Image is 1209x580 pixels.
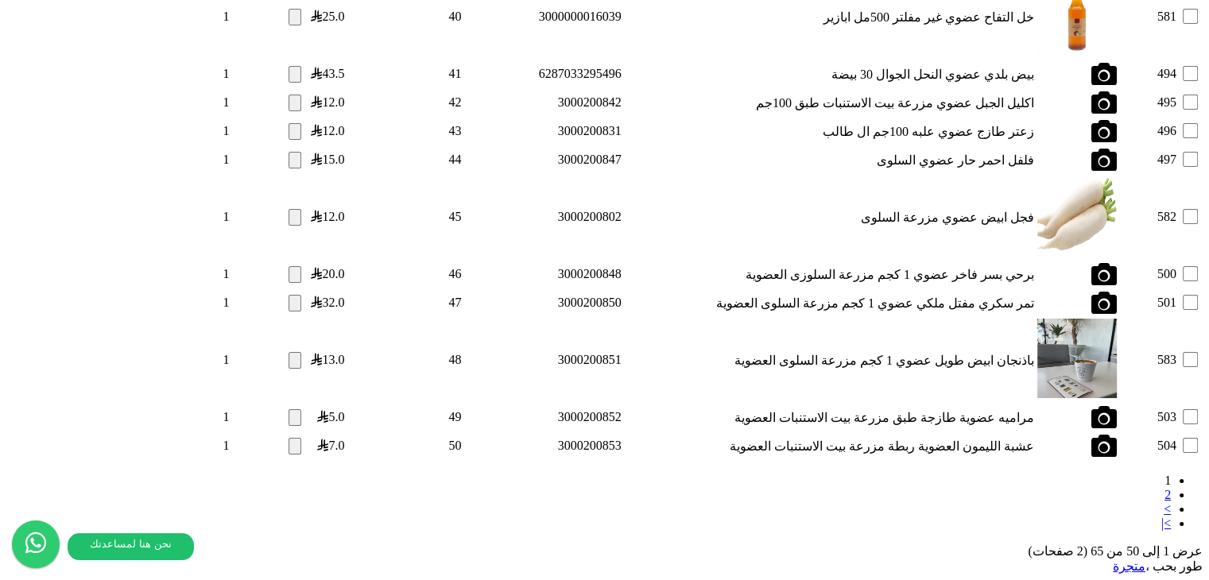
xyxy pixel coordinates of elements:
[624,89,1035,116] td: اكليل الجبل عضوي مزرعة بيت الاستنبات طبق 100جم
[304,289,345,316] td: 32.0
[463,175,622,259] td: 3000200802
[1164,502,1171,516] a: >
[347,118,462,145] td: 43
[1119,175,1177,259] td: 582
[463,89,622,116] td: 3000200842
[463,432,622,459] td: 3000200853
[463,404,622,431] td: 3000200852
[624,261,1035,288] td: برحي بسر فاخر عضوي 1 كجم مزرعة السلوزى العضوية
[1119,146,1177,173] td: 497
[1119,432,1177,459] td: 504
[1119,289,1177,316] td: 501
[347,432,462,459] td: 50
[1119,261,1177,288] td: 500
[624,118,1035,145] td: زعتر طازج عضوي علبه 100جم ال طالب
[463,60,622,87] td: 6287033295496
[1164,488,1171,501] a: 2
[190,261,230,288] td: 1
[1119,404,1177,431] td: 503
[190,432,230,459] td: 1
[347,60,462,87] td: 41
[1113,559,1145,573] a: متجرة
[304,318,345,402] td: 13.0
[1119,89,1177,116] td: 495
[1161,516,1171,530] a: >|
[304,261,345,288] td: 20.0
[347,404,462,431] td: 49
[347,261,462,288] td: 46
[190,289,230,316] td: 1
[304,89,345,116] td: 12.0
[463,118,622,145] td: 3000200831
[463,289,622,316] td: 3000200850
[347,289,462,316] td: 47
[347,175,462,259] td: 45
[1119,60,1177,87] td: 494
[347,89,462,116] td: 42
[190,175,230,259] td: 1
[304,432,345,459] td: 7.0
[624,432,1035,459] td: عشبة الليمون العضوية ربطة مزرعة بيت الاستنبات العضوية
[463,146,622,173] td: 3000200847
[1164,474,1171,487] span: 1
[6,559,1203,574] footer: طور بحب ،
[1119,318,1177,402] td: 583
[624,146,1035,173] td: فلفل احمر حار عضوي السلوى
[304,118,345,145] td: 12.0
[190,318,230,402] td: 1
[1119,118,1177,145] td: 496
[347,146,462,173] td: 44
[304,175,345,259] td: 12.0
[190,60,230,87] td: 1
[304,404,345,431] td: 5.0
[190,404,230,431] td: 1
[624,289,1035,316] td: تمر سكري مفتل ملكي عضوي 1 كجم مزرعة السلوى العضوية
[347,318,462,402] td: 48
[1037,319,1117,398] img: باذنجان ابيض طويل عضوي 1 كجم مزرعة السلوى العضوية
[624,318,1035,402] td: باذنجان ابيض طويل عضوي 1 كجم مزرعة السلوى العضوية
[190,118,230,145] td: 1
[624,404,1035,431] td: مراميه عضوية طازجة طبق مزرعة بيت الاستنبات العضوية
[624,175,1035,259] td: فجل ابيض عضوي مزرعة السلوى
[190,89,230,116] td: 1
[463,318,622,402] td: 3000200851
[624,60,1035,87] td: بيض بلدي عضوي النحل الجوال 30 بيضة
[304,146,345,173] td: 15.0
[1037,176,1117,255] img: فجل ابيض عضوي مزرعة السلوى
[190,146,230,173] td: 1
[463,261,622,288] td: 3000200848
[6,543,1203,559] div: عرض 1 إلى 50 من 65 (2 صفحات)
[304,60,345,87] td: 43.5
